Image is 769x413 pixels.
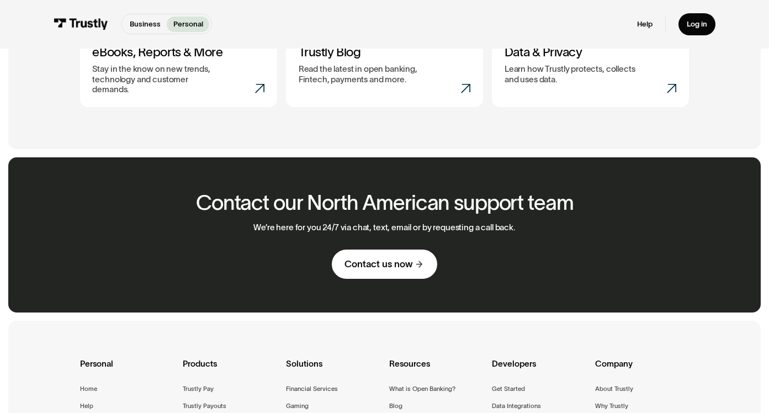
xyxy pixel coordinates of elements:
[492,33,689,107] a: Data & PrivacyLearn how Trustly protects, collects and uses data.
[595,357,690,384] div: Company
[167,17,209,32] a: Personal
[332,250,437,279] a: Contact us now
[92,64,226,94] p: Stay in the know on new trends, technology and customer demands.
[130,19,161,30] p: Business
[183,357,277,384] div: Products
[286,401,309,412] a: Gaming
[492,357,586,384] div: Developers
[80,384,97,395] a: Home
[687,19,707,29] div: Log in
[92,45,264,60] h3: eBooks, Reports & More
[505,45,677,60] h3: Data & Privacy
[80,357,174,384] div: Personal
[54,18,108,30] img: Trustly Logo
[183,401,226,412] a: Trustly Payouts
[678,13,715,35] a: Log in
[286,33,483,107] a: Trustly BlogRead the latest in open banking, Fintech, payments and more.
[595,384,633,395] a: About Trustly
[173,19,203,30] p: Personal
[299,64,433,84] p: Read the latest in open banking, Fintech, payments and more.
[80,33,277,107] a: eBooks, Reports & MoreStay in the know on new trends, technology and customer demands.
[492,401,541,412] a: Data Integrations
[253,223,516,232] p: We’re here for you 24/7 via chat, text, email or by requesting a call back.
[286,384,338,395] a: Financial Services
[505,64,639,84] p: Learn how Trustly protects, collects and uses data.
[389,401,402,412] a: Blog
[595,401,628,412] a: Why Trustly
[286,357,380,384] div: Solutions
[124,17,167,32] a: Business
[299,45,471,60] h3: Trustly Blog
[389,357,484,384] div: Resources
[80,401,93,412] a: Help
[389,384,455,395] a: What is Open Banking?
[344,258,412,270] div: Contact us now
[492,384,525,395] a: Get Started
[183,384,214,395] a: Trustly Pay
[637,19,653,29] a: Help
[196,191,573,214] h2: Contact our North American support team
